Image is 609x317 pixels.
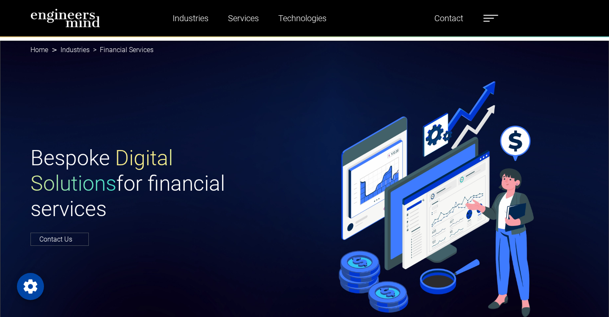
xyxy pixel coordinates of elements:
a: Contact [431,8,466,28]
span: Digital Solutions [30,146,173,196]
a: Contact Us [30,233,89,246]
a: Technologies [275,8,330,28]
a: Industries [60,46,90,54]
a: Home [30,46,48,54]
img: logo [30,8,100,28]
a: Industries [169,8,212,28]
a: Services [225,8,262,28]
nav: breadcrumb [30,41,579,59]
li: Financial Services [90,45,154,55]
h1: Bespoke for financial services [30,145,299,222]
